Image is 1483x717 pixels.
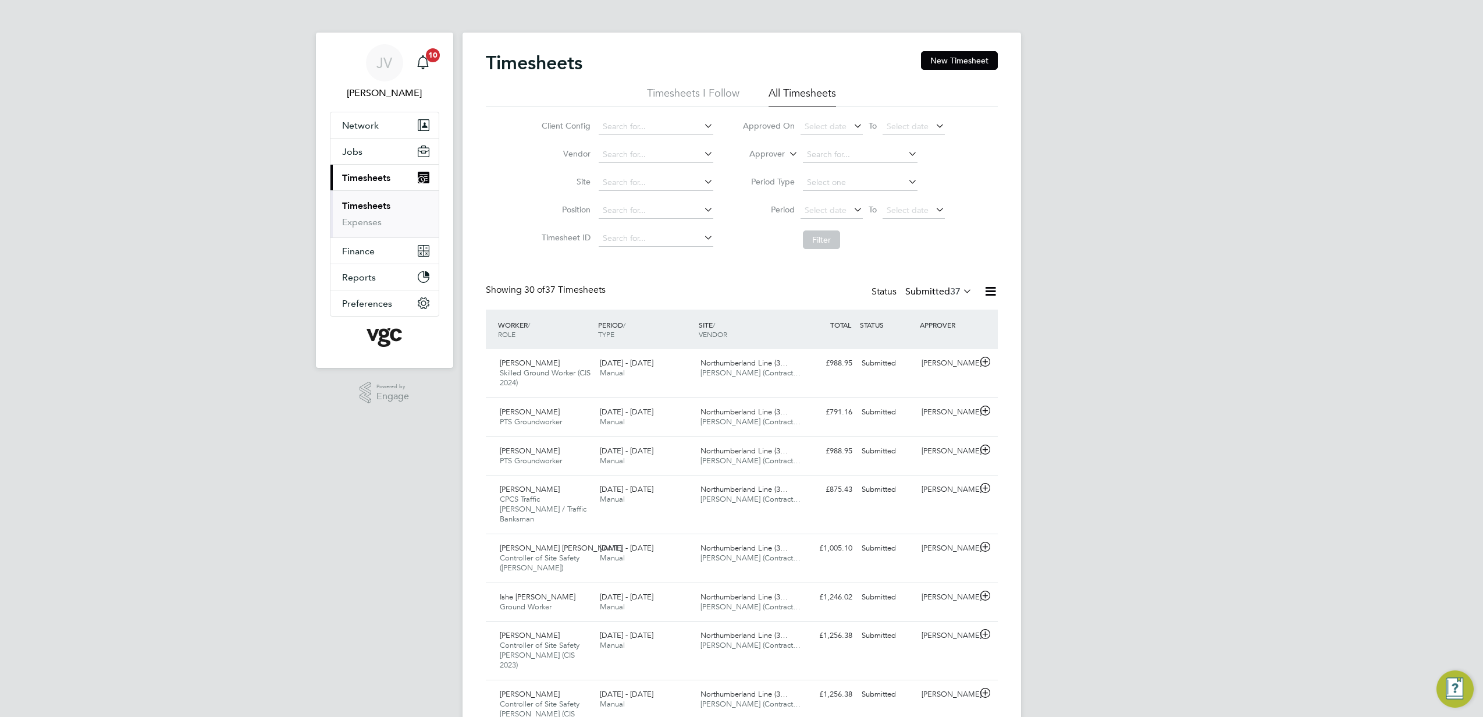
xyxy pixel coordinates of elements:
span: / [623,320,625,329]
button: Reports [330,264,439,290]
span: VENDOR [699,329,727,339]
span: Select date [805,205,847,215]
span: [PERSON_NAME] (Contract… [700,553,801,563]
span: Select date [887,121,929,132]
span: [DATE] - [DATE] [600,543,653,553]
label: Client Config [538,120,591,131]
span: Finance [342,246,375,257]
input: Search for... [599,203,713,219]
a: Powered byEngage [360,382,409,404]
span: Engage [376,392,409,402]
span: Northumberland Line (3… [700,543,788,553]
li: All Timesheets [769,86,836,107]
span: CPCS Traffic [PERSON_NAME] / Traffic Banksman [500,494,586,524]
span: Controller of Site Safety ([PERSON_NAME]) [500,553,579,573]
label: Timesheet ID [538,232,591,243]
span: Northumberland Line (3… [700,358,788,368]
div: WORKER [495,314,596,345]
a: 10 [411,44,435,81]
div: [PERSON_NAME] [917,588,977,607]
h2: Timesheets [486,51,582,74]
div: £791.16 [796,403,857,422]
span: [DATE] - [DATE] [600,446,653,456]
span: Ishe [PERSON_NAME] [500,592,575,602]
div: [PERSON_NAME] [917,442,977,461]
input: Search for... [599,230,713,247]
div: £1,256.38 [796,626,857,645]
span: To [865,118,880,133]
span: Controller of Site Safety [PERSON_NAME] (CIS 2023) [500,640,579,670]
div: [PERSON_NAME] [917,626,977,645]
span: Jana Venizelou [330,86,439,100]
div: Submitted [857,403,917,422]
span: [PERSON_NAME] [500,407,560,417]
div: Submitted [857,626,917,645]
span: Manual [600,417,625,427]
span: Manual [600,494,625,504]
span: ROLE [498,329,515,339]
span: TOTAL [830,320,851,329]
label: Period [742,204,795,215]
div: Submitted [857,539,917,558]
span: 10 [426,48,440,62]
a: Timesheets [342,200,390,211]
span: Northumberland Line (3… [700,592,788,602]
a: JV[PERSON_NAME] [330,44,439,100]
span: JV [376,55,392,70]
button: Preferences [330,290,439,316]
span: PTS Groundworker [500,417,562,427]
div: [PERSON_NAME] [917,354,977,373]
span: 37 Timesheets [524,284,606,296]
div: Timesheets [330,190,439,237]
div: STATUS [857,314,917,335]
span: [PERSON_NAME] [PERSON_NAME] [500,543,622,553]
span: Northumberland Line (3… [700,446,788,456]
span: [DATE] - [DATE] [600,484,653,494]
div: £1,005.10 [796,539,857,558]
span: Manual [600,553,625,563]
span: Northumberland Line (3… [700,630,788,640]
a: Go to home page [330,328,439,347]
span: 30 of [524,284,545,296]
span: Northumberland Line (3… [700,484,788,494]
span: Network [342,120,379,131]
span: [DATE] - [DATE] [600,630,653,640]
div: PERIOD [595,314,696,345]
input: Search for... [803,147,917,163]
span: [PERSON_NAME] [500,630,560,640]
span: / [528,320,530,329]
div: [PERSON_NAME] [917,403,977,422]
label: Position [538,204,591,215]
div: [PERSON_NAME] [917,539,977,558]
button: Finance [330,238,439,264]
span: [PERSON_NAME] [500,446,560,456]
span: [PERSON_NAME] [500,358,560,368]
span: [DATE] - [DATE] [600,358,653,368]
span: Jobs [342,146,362,157]
div: Submitted [857,588,917,607]
span: Ground Worker [500,602,552,612]
span: Northumberland Line (3… [700,689,788,699]
div: £1,246.02 [796,588,857,607]
div: [PERSON_NAME] [917,480,977,499]
span: [PERSON_NAME] (Contract… [700,368,801,378]
span: Powered by [376,382,409,392]
div: SITE [696,314,796,345]
div: APPROVER [917,314,977,335]
span: Manual [600,640,625,650]
li: Timesheets I Follow [647,86,739,107]
span: [PERSON_NAME] [500,689,560,699]
div: Submitted [857,480,917,499]
span: Skilled Ground Worker (CIS 2024) [500,368,591,388]
span: Preferences [342,298,392,309]
span: PTS Groundworker [500,456,562,466]
input: Select one [803,175,917,191]
span: Northumberland Line (3… [700,407,788,417]
button: Engage Resource Center [1436,670,1474,708]
div: [PERSON_NAME] [917,685,977,704]
button: Timesheets [330,165,439,190]
input: Search for... [599,147,713,163]
div: Submitted [857,354,917,373]
span: / [713,320,715,329]
div: £988.95 [796,354,857,373]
